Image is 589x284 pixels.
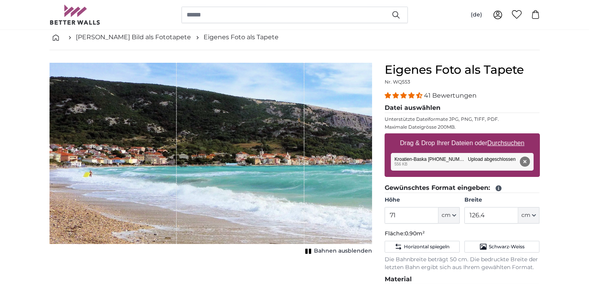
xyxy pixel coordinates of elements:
span: Nr. WQ553 [385,79,410,85]
span: Horizontal spiegeln [404,244,450,250]
button: Schwarz-Weiss [464,241,539,253]
label: Breite [464,196,539,204]
a: Eigenes Foto als Tapete [204,33,279,42]
u: Durchsuchen [487,140,524,146]
p: Maximale Dateigrösse 200MB. [385,124,540,130]
div: 1 of 1 [50,63,372,257]
p: Fläche: [385,230,540,238]
button: (de) [464,8,488,22]
span: 0.90m² [405,230,425,237]
span: cm [442,211,451,219]
button: Horizontal spiegeln [385,241,460,253]
button: cm [439,207,460,224]
button: Bahnen ausblenden [303,246,372,257]
img: Betterwalls [50,5,101,25]
nav: breadcrumbs [50,25,540,50]
button: cm [518,207,539,224]
span: 41 Bewertungen [424,92,477,99]
p: Die Bahnbreite beträgt 50 cm. Die bedruckte Breite der letzten Bahn ergibt sich aus Ihrem gewählt... [385,256,540,271]
p: Unterstützte Dateiformate JPG, PNG, TIFF, PDF. [385,116,540,122]
a: [PERSON_NAME] Bild als Fototapete [76,33,191,42]
legend: Datei auswählen [385,103,540,113]
h1: Eigenes Foto als Tapete [385,63,540,77]
span: 4.39 stars [385,92,424,99]
span: Schwarz-Weiss [489,244,525,250]
label: Drag & Drop Ihrer Dateien oder [397,135,528,151]
legend: Gewünschtes Format eingeben: [385,183,540,193]
span: Bahnen ausblenden [314,247,372,255]
span: cm [521,211,530,219]
label: Höhe [385,196,460,204]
